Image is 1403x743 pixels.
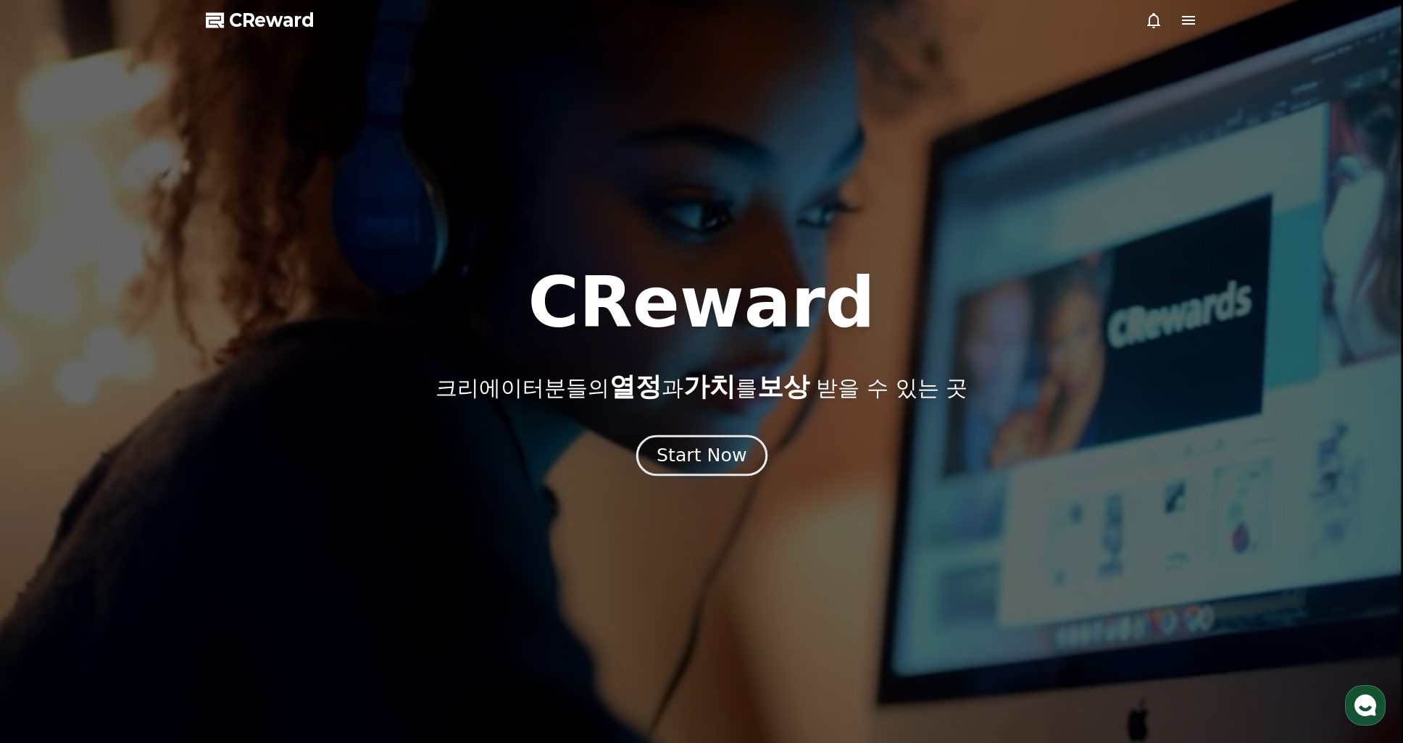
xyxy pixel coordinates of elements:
[96,459,187,495] a: 대화
[4,459,96,495] a: 홈
[229,9,315,32] span: CReward
[187,459,278,495] a: 설정
[436,372,967,401] p: 크리에이터분들의 과 를 받을 수 있는 곳
[528,268,875,337] h1: CReward
[46,481,54,492] span: 홈
[757,371,809,401] span: 보상
[636,435,767,477] button: Start Now
[657,443,746,468] div: Start Now
[683,371,736,401] span: 가치
[224,481,241,492] span: 설정
[206,9,315,32] a: CReward
[609,371,662,401] span: 열정
[639,450,765,464] a: Start Now
[133,482,150,493] span: 대화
